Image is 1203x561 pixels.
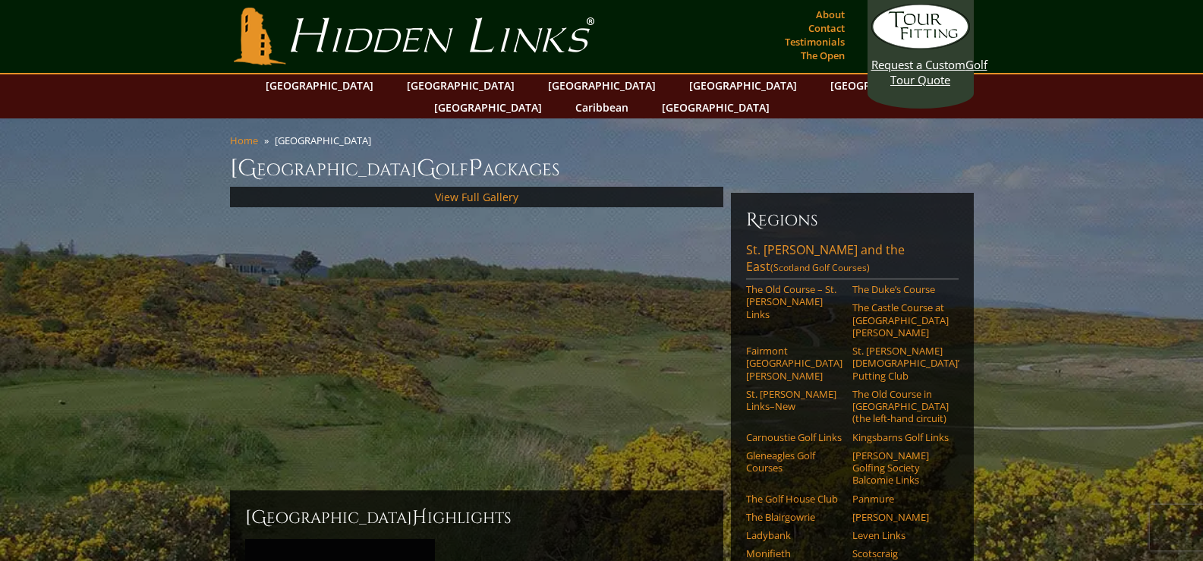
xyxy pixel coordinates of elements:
a: The Duke’s Course [852,283,949,295]
span: H [412,506,427,530]
a: St. [PERSON_NAME] and the East(Scotland Golf Courses) [746,241,959,279]
span: (Scotland Golf Courses) [770,261,870,274]
a: [GEOGRAPHIC_DATA] [654,96,777,118]
a: Kingsbarns Golf Links [852,431,949,443]
h1: [GEOGRAPHIC_DATA] olf ackages [230,153,974,184]
a: The Blairgowrie [746,511,842,523]
a: St. [PERSON_NAME] Links–New [746,388,842,413]
span: Request a Custom [871,57,965,72]
a: Gleneagles Golf Courses [746,449,842,474]
a: The Golf House Club [746,493,842,505]
a: The Castle Course at [GEOGRAPHIC_DATA][PERSON_NAME] [852,301,949,339]
a: Testimonials [781,31,849,52]
a: Home [230,134,258,147]
a: The Old Course in [GEOGRAPHIC_DATA] (the left-hand circuit) [852,388,949,425]
a: [GEOGRAPHIC_DATA] [427,96,550,118]
a: [GEOGRAPHIC_DATA] [823,74,946,96]
h6: Regions [746,208,959,232]
a: The Open [797,45,849,66]
a: [GEOGRAPHIC_DATA] [540,74,663,96]
a: Fairmont [GEOGRAPHIC_DATA][PERSON_NAME] [746,345,842,382]
a: Panmure [852,493,949,505]
a: Caribbean [568,96,636,118]
a: Contact [805,17,849,39]
span: G [417,153,436,184]
a: Monifieth [746,547,842,559]
span: P [468,153,483,184]
a: About [812,4,849,25]
a: [GEOGRAPHIC_DATA] [258,74,381,96]
li: [GEOGRAPHIC_DATA] [275,134,377,147]
a: [PERSON_NAME] [852,511,949,523]
a: [GEOGRAPHIC_DATA] [399,74,522,96]
a: Ladybank [746,529,842,541]
a: Request a CustomGolf Tour Quote [871,4,970,87]
h2: [GEOGRAPHIC_DATA] ighlights [245,506,708,530]
a: [PERSON_NAME] Golfing Society Balcomie Links [852,449,949,487]
a: [GEOGRAPHIC_DATA] [682,74,805,96]
a: View Full Gallery [435,190,518,204]
a: The Old Course – St. [PERSON_NAME] Links [746,283,842,320]
a: Scotscraig [852,547,949,559]
a: Carnoustie Golf Links [746,431,842,443]
a: Leven Links [852,529,949,541]
a: St. [PERSON_NAME] [DEMOGRAPHIC_DATA]’ Putting Club [852,345,949,382]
